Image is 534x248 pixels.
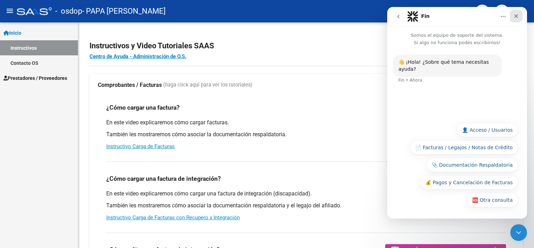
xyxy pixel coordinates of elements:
iframe: Intercom live chat [510,224,527,241]
span: Prestadores / Proveedores [3,74,67,82]
mat-icon: menu [6,7,14,15]
span: (haga click aquí para ver los tutoriales) [163,81,252,89]
p: También les mostraremos cómo asociar la documentación respaldatoria. [106,131,506,138]
iframe: Intercom live chat [387,7,527,219]
a: Centro de Ayuda - Administración de O.S. [89,53,186,60]
p: En este video explicaremos cómo cargar una factura de integración (discapacidad). [106,190,506,198]
a: Instructivo Carga de Facturas con Recupero x Integración [106,214,240,221]
a: Instructivo Carga de Facturas [106,143,175,150]
h3: ¿Cómo cargar una factura de integración? [106,174,221,184]
strong: Comprobantes / Facturas [98,81,162,89]
span: Inicio [3,29,21,37]
mat-expansion-panel-header: Comprobantes / Facturas (haga click aquí para ver los tutoriales) [89,74,523,96]
h3: ¿Cómo cargar una factura? [106,103,180,112]
p: También les mostraremos cómo asociar la documentación respaldatoria y el legajo del afiliado. [106,202,506,209]
span: - osdop [55,4,82,19]
span: - PAPA [PERSON_NAME] [82,4,166,19]
p: En este video explicaremos cómo cargar facturas. [106,119,506,126]
h2: Instructivos y Video Tutoriales SAAS [89,39,523,53]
